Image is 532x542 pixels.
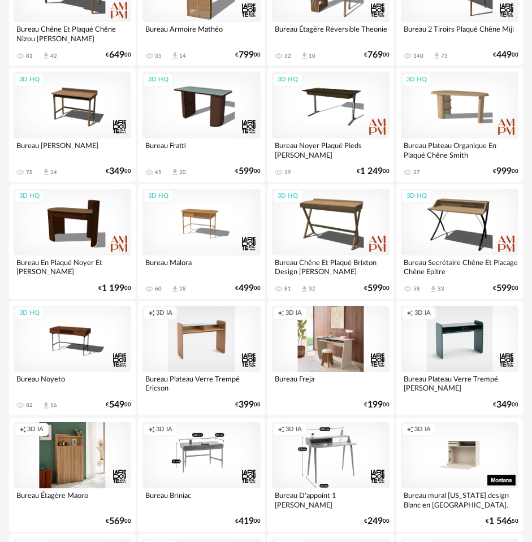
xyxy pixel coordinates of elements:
span: 649 [109,51,124,59]
span: Download icon [42,168,50,176]
div: Bureau Chêne Et Plaqué Brixton Design [PERSON_NAME] [272,255,390,278]
div: 27 [413,169,420,176]
div: Bureau Malora [142,255,260,278]
div: Bureau Secrétaire Chêne Et Placage Chêne Epitre [401,255,518,278]
span: 3D IA [27,426,44,434]
a: 3D HQ Bureau En Plaqué Noyer Et [PERSON_NAME] €1 19900 [9,184,136,298]
span: 1 199 [102,285,124,292]
div: 73 [441,53,448,59]
div: 10 [309,53,315,59]
div: 45 [155,169,162,176]
span: 349 [496,401,512,409]
span: 599 [367,285,383,292]
span: 769 [367,51,383,59]
div: € 00 [235,168,261,175]
div: € 00 [493,401,518,409]
div: € 00 [106,51,131,59]
span: Creation icon [148,426,155,434]
a: 3D HQ Bureau [PERSON_NAME] 78 Download icon 34 €34900 [9,68,136,182]
a: Creation icon 3D IA Bureau Étagère Maoro €56900 [9,418,136,532]
span: Creation icon [406,426,413,434]
div: € 00 [493,51,518,59]
div: € 00 [235,518,261,525]
span: 569 [109,518,124,525]
div: 35 [155,53,162,59]
a: 3D HQ Bureau Secrétaire Chêne Et Placage Chêne Epitre 58 Download icon 33 €59900 [396,184,523,298]
span: 599 [496,285,512,292]
div: 20 [179,169,186,176]
div: Bureau Noyer Plaqué Pieds [PERSON_NAME] [272,138,390,161]
a: Creation icon 3D IA Bureau mural [US_STATE] design Blanc en [GEOGRAPHIC_DATA]. €1 54650 [396,418,523,532]
span: Download icon [300,285,309,293]
span: 799 [239,51,254,59]
div: 14 [179,53,186,59]
div: 32 [309,285,315,292]
a: Creation icon 3D IA Bureau Plateau Verre Trempé [PERSON_NAME] €34900 [396,301,523,415]
div: Bureau mural [US_STATE] design Blanc en [GEOGRAPHIC_DATA]. [401,488,518,511]
span: 419 [239,518,254,525]
span: Creation icon [148,309,155,318]
div: 28 [179,285,186,292]
div: Bureau En Plaqué Noyer Et [PERSON_NAME] [14,255,131,278]
div: Bureau 2 Tiroirs Plaqué Chêne Miji [401,22,518,45]
span: Download icon [432,51,441,60]
span: 1 249 [360,168,383,175]
div: Bureau Plateau Organique En Plaqué Chêne Smith [401,138,518,161]
div: € 00 [106,168,131,175]
div: 33 [438,285,444,292]
div: 56 [50,402,57,409]
div: Bureau Freja [272,372,390,394]
div: 3D HQ [401,73,432,87]
div: € 00 [364,51,390,59]
div: Bureau Briniac [142,488,260,511]
div: € 00 [98,285,131,292]
div: Bureau Étagère Réversible Theonie [272,22,390,45]
span: Creation icon [278,309,284,318]
div: 42 [50,53,57,59]
span: Download icon [429,285,438,293]
span: 249 [367,518,383,525]
div: Bureau Plateau Verre Trempé [PERSON_NAME] [401,372,518,394]
div: 3D HQ [401,189,432,203]
a: Creation icon 3D IA Bureau Plateau Verre Trempé Ericson €39900 [138,301,265,415]
div: Bureau Armoire Mathéo [142,22,260,45]
span: 999 [496,168,512,175]
div: Bureau Plateau Verre Trempé Ericson [142,372,260,394]
div: 81 [26,53,33,59]
div: 32 [284,53,291,59]
span: 549 [109,401,124,409]
span: 3D IA [156,309,172,318]
span: Download icon [171,168,179,176]
div: € 00 [235,51,261,59]
span: 3D IA [414,426,431,434]
div: € 00 [364,285,390,292]
div: 3D HQ [143,73,174,87]
span: Download icon [300,51,309,60]
span: Creation icon [278,426,284,434]
span: Download icon [42,401,50,410]
span: 599 [239,168,254,175]
div: 140 [413,53,423,59]
span: 3D IA [156,426,172,434]
span: Download icon [171,285,179,293]
span: Download icon [171,51,179,60]
div: Bureau Noyeto [14,372,131,394]
div: Bureau [PERSON_NAME] [14,138,131,161]
div: € 00 [106,401,131,409]
a: 3D HQ Bureau Malora 60 Download icon 28 €49900 [138,184,265,298]
span: 399 [239,401,254,409]
div: € 00 [364,401,390,409]
div: € 00 [493,285,518,292]
span: 3D IA [414,309,431,318]
a: Creation icon 3D IA Bureau Freja €19900 [267,301,394,415]
div: 19 [284,169,291,176]
span: 449 [496,51,512,59]
div: € 50 [486,518,518,525]
div: Bureau D'appoint 1 [PERSON_NAME] [272,488,390,511]
span: Creation icon [19,426,26,434]
span: 3D IA [286,309,302,318]
div: 3D HQ [14,73,45,87]
span: 1 546 [489,518,512,525]
a: 3D HQ Bureau Noyeto 82 Download icon 56 €54900 [9,301,136,415]
a: 3D HQ Bureau Plateau Organique En Plaqué Chêne Smith 27 €99900 [396,68,523,182]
